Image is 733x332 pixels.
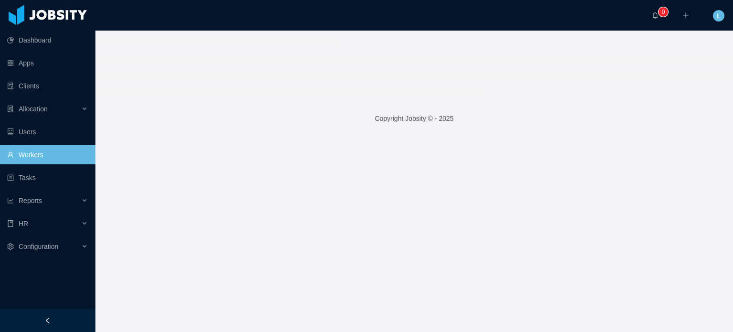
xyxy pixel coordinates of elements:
[19,105,48,113] span: Allocation
[7,54,88,73] a: icon: appstoreApps
[95,102,733,135] footer: Copyright Jobsity © - 2025
[7,145,88,164] a: icon: userWorkers
[19,243,58,250] span: Configuration
[19,197,42,204] span: Reports
[7,168,88,187] a: icon: profileTasks
[7,76,88,96] a: icon: auditClients
[7,220,14,227] i: icon: book
[19,220,28,227] span: HR
[7,197,14,204] i: icon: line-chart
[7,122,88,141] a: icon: robotUsers
[7,243,14,250] i: icon: setting
[682,12,689,19] i: icon: plus
[7,31,88,50] a: icon: pie-chartDashboard
[659,7,668,17] sup: 0
[717,10,721,21] span: L
[652,12,659,19] i: icon: bell
[7,106,14,112] i: icon: solution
